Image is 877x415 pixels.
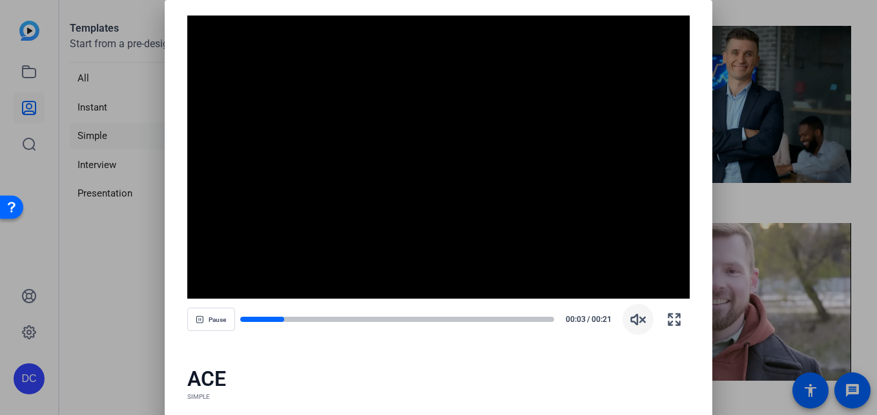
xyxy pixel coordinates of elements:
div: ACE [187,366,690,392]
span: 00:21 [592,314,618,325]
div: Video Player [187,16,690,299]
button: Pause [187,308,235,331]
button: Fullscreen [659,304,690,335]
button: Unmute [623,304,654,335]
div: SIMPLE [187,392,690,402]
div: / [559,314,617,325]
span: Pause [209,316,226,324]
span: 00:03 [559,314,586,325]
